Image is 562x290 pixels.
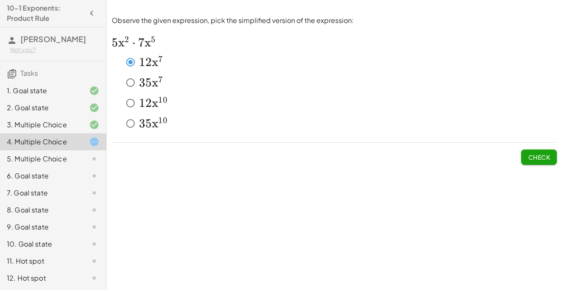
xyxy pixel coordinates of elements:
[7,103,75,113] div: 2. Goal state
[163,95,167,105] span: 0
[89,120,99,130] i: Task finished and correct.
[152,75,158,90] span: x
[7,154,75,164] div: 5. Multiple Choice
[158,54,162,64] span: 7
[145,116,152,131] span: 5
[118,35,125,50] span: x
[145,75,152,90] span: 5
[20,69,38,78] span: Tasks
[7,137,75,147] div: 4. Multiple Choice
[7,171,75,181] div: 6. Goal state
[145,35,151,50] span: x
[7,205,75,215] div: 8. Goal state
[89,154,99,164] i: Task not started.
[89,86,99,96] i: Task finished and correct.
[528,153,550,161] span: Check
[7,188,75,198] div: 7. Goal state
[10,46,99,54] div: Not you?
[152,55,158,69] span: x
[145,96,152,110] span: 2
[158,75,162,85] span: 7
[7,239,75,249] div: 10. Goal state
[138,35,145,50] span: 7
[89,137,99,147] i: Task started.
[7,256,75,266] div: 11. Hot spot
[20,34,86,44] span: [PERSON_NAME]
[7,86,75,96] div: 1. Goal state
[163,115,167,126] span: 0
[89,171,99,181] i: Task not started.
[521,149,557,165] button: Check
[139,55,145,69] span: 1
[132,35,136,50] span: ⋅
[89,188,99,198] i: Task not started.
[7,3,84,23] h4: 10-1 Exponents: Product Rule
[112,16,557,26] p: Observe the given expression, pick the simplified version of the expression:
[125,34,129,45] span: 2
[152,116,158,131] span: x
[7,120,75,130] div: 3. Multiple Choice
[151,34,155,45] span: 5
[7,222,75,232] div: 9. Goal state
[152,96,158,110] span: x
[89,222,99,232] i: Task not started.
[89,205,99,215] i: Task not started.
[89,103,99,113] i: Task finished and correct.
[112,35,118,50] span: 5
[158,95,162,105] span: 1
[158,115,162,126] span: 1
[139,96,145,110] span: 1
[139,75,145,90] span: 3
[89,273,99,283] i: Task not started.
[89,239,99,249] i: Task not started.
[145,55,152,69] span: 2
[7,273,75,283] div: 12. Hot spot
[139,116,145,131] span: 3
[89,256,99,266] i: Task not started.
